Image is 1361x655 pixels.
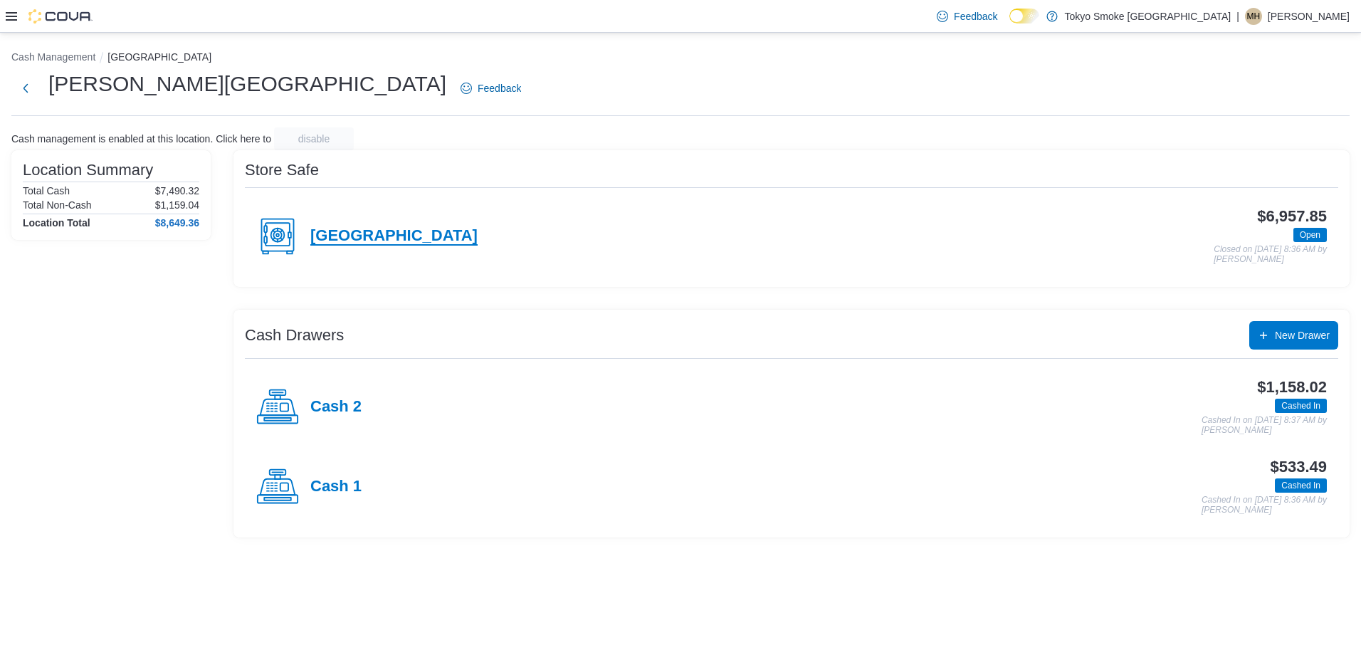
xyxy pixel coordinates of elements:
[11,51,95,63] button: Cash Management
[1257,208,1327,225] h3: $6,957.85
[1236,8,1239,25] p: |
[1245,8,1262,25] div: Makaela Harkness
[1065,8,1231,25] p: Tokyo Smoke [GEOGRAPHIC_DATA]
[28,9,93,23] img: Cova
[155,217,199,229] h4: $8,649.36
[245,162,319,179] h3: Store Safe
[455,74,527,103] a: Feedback
[48,70,446,98] h1: [PERSON_NAME][GEOGRAPHIC_DATA]
[931,2,1003,31] a: Feedback
[1257,379,1327,396] h3: $1,158.02
[1300,229,1320,241] span: Open
[245,327,344,344] h3: Cash Drawers
[478,81,521,95] span: Feedback
[23,185,70,197] h6: Total Cash
[11,74,40,103] button: Next
[310,398,362,416] h4: Cash 2
[1202,496,1327,515] p: Cashed In on [DATE] 8:36 AM by [PERSON_NAME]
[1271,459,1327,476] h3: $533.49
[23,162,153,179] h3: Location Summary
[1247,8,1261,25] span: MH
[1275,478,1327,493] span: Cashed In
[155,185,199,197] p: $7,490.32
[1009,9,1039,23] input: Dark Mode
[1275,328,1330,342] span: New Drawer
[1214,245,1327,264] p: Closed on [DATE] 8:36 AM by [PERSON_NAME]
[298,132,330,146] span: disable
[954,9,997,23] span: Feedback
[1009,23,1010,24] span: Dark Mode
[1268,8,1350,25] p: [PERSON_NAME]
[310,478,362,496] h4: Cash 1
[1275,399,1327,413] span: Cashed In
[11,50,1350,67] nav: An example of EuiBreadcrumbs
[155,199,199,211] p: $1,159.04
[1202,416,1327,435] p: Cashed In on [DATE] 8:37 AM by [PERSON_NAME]
[107,51,211,63] button: [GEOGRAPHIC_DATA]
[1281,479,1320,492] span: Cashed In
[1249,321,1338,350] button: New Drawer
[274,127,354,150] button: disable
[1293,228,1327,242] span: Open
[11,133,271,145] p: Cash management is enabled at this location. Click here to
[310,227,478,246] h4: [GEOGRAPHIC_DATA]
[23,199,92,211] h6: Total Non-Cash
[1281,399,1320,412] span: Cashed In
[23,217,90,229] h4: Location Total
